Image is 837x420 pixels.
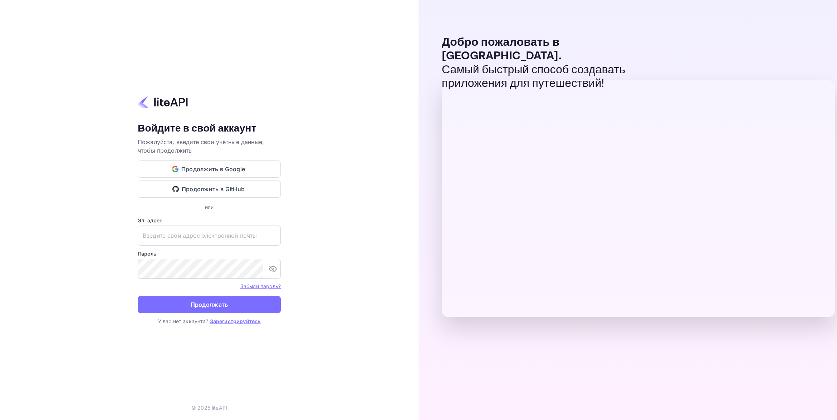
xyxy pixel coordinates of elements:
img: Предварительный просмотр панели управления liteAPI [442,80,835,317]
button: Продолжать [138,296,281,313]
button: Продолжить в GitHub [138,181,281,198]
a: Зарегистрируйтесь [210,318,261,324]
p: Пожалуйста, введите свои учётные данные, чтобы продолжить [138,138,281,155]
input: Введите свой адрес электронной почты [138,226,281,246]
a: Забыли пароль? [240,283,281,289]
label: Эл. адрес [138,217,281,224]
label: Пароль [138,250,281,257]
p: или [205,203,214,211]
img: liteapi [138,95,188,109]
p: Добро пожаловать в [GEOGRAPHIC_DATA]. [442,36,638,63]
a: Забыли пароль? [240,282,281,290]
p: У вас нет аккаунта? [138,317,281,325]
p: Самый быстрый способ создавать приложения для путешествий! [442,63,638,91]
p: © 2025 liteAPI [191,404,227,411]
h4: Войдите в свой аккаунт [138,123,281,135]
button: Продолжить в Google [138,160,281,178]
button: переключить видимость пароля [266,262,280,276]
